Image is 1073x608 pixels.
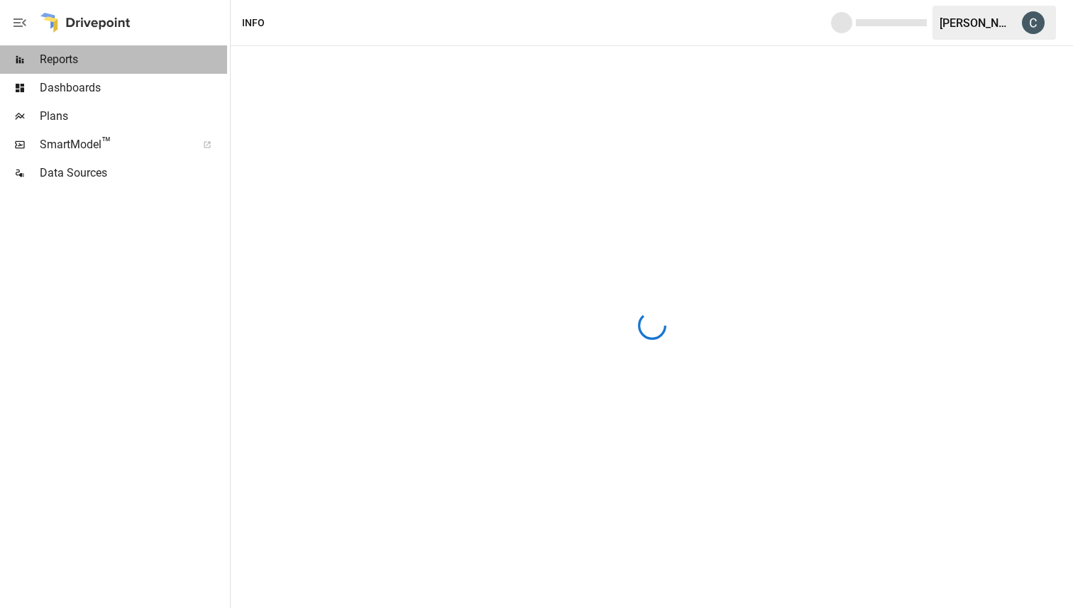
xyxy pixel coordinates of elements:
span: Data Sources [40,165,227,182]
img: Cody Johnson [1022,11,1045,34]
span: ™ [101,134,111,152]
span: Plans [40,108,227,125]
div: [PERSON_NAME] [940,16,1013,30]
button: Cody Johnson [1013,3,1053,43]
span: Reports [40,51,227,68]
span: SmartModel [40,136,187,153]
span: Dashboards [40,79,227,96]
